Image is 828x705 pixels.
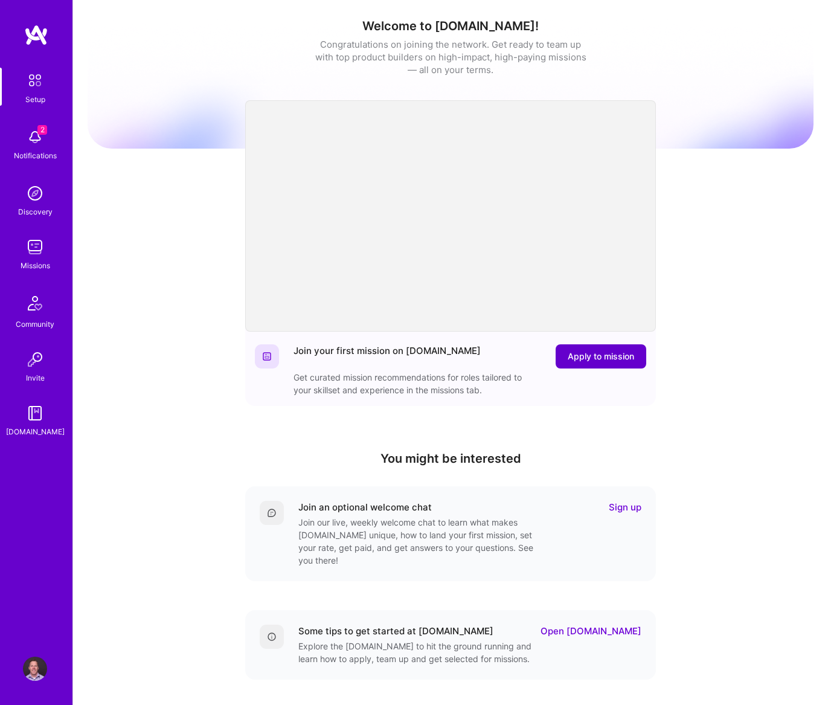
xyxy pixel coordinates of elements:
[556,344,646,369] button: Apply to mission
[22,68,48,93] img: setup
[16,318,54,330] div: Community
[245,451,656,466] h4: You might be interested
[24,24,48,46] img: logo
[23,657,47,681] img: User Avatar
[267,508,277,518] img: Comment
[37,125,47,135] span: 2
[294,371,535,396] div: Get curated mission recommendations for roles tailored to your skillset and experience in the mis...
[6,425,65,438] div: [DOMAIN_NAME]
[23,125,47,149] img: bell
[23,181,47,205] img: discovery
[294,344,481,369] div: Join your first mission on [DOMAIN_NAME]
[21,259,50,272] div: Missions
[267,632,277,642] img: Details
[23,347,47,372] img: Invite
[26,372,45,384] div: Invite
[14,149,57,162] div: Notifications
[568,350,634,362] span: Apply to mission
[88,19,814,33] h1: Welcome to [DOMAIN_NAME]!
[541,625,641,637] a: Open [DOMAIN_NAME]
[315,38,586,76] div: Congratulations on joining the network. Get ready to team up with top product builders on high-im...
[298,516,540,567] div: Join our live, weekly welcome chat to learn what makes [DOMAIN_NAME] unique, how to land your fir...
[18,205,53,218] div: Discovery
[23,401,47,425] img: guide book
[298,640,540,665] div: Explore the [DOMAIN_NAME] to hit the ground running and learn how to apply, team up and get selec...
[262,352,272,361] img: Website
[298,501,432,513] div: Join an optional welcome chat
[20,657,50,681] a: User Avatar
[245,100,656,332] iframe: video
[298,625,493,637] div: Some tips to get started at [DOMAIN_NAME]
[23,235,47,259] img: teamwork
[609,501,641,513] a: Sign up
[25,93,45,106] div: Setup
[21,289,50,318] img: Community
